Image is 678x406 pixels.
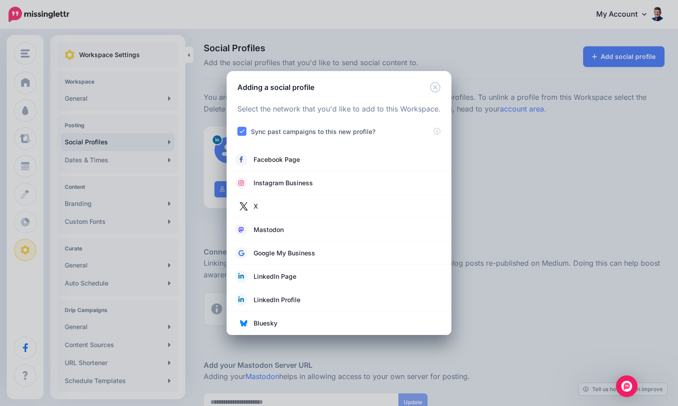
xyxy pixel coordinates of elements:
[430,82,441,93] button: Close
[254,154,300,165] span: Facebook Page
[254,318,277,329] span: Bluesky
[254,224,284,235] span: Mastodon
[236,200,442,213] a: X
[236,199,251,214] img: twitter.jpg
[254,271,296,282] span: LinkedIn Page
[236,153,442,166] a: Facebook Page
[254,294,300,305] span: LinkedIn Profile
[254,248,315,259] span: Google My Business
[254,178,313,188] span: Instagram Business
[236,223,442,236] a: Mastodon
[254,201,258,212] span: X
[616,375,638,397] div: Open Intercom Messenger
[236,247,442,259] a: Google My Business
[240,320,247,327] img: bluesky.png
[236,294,442,306] a: LinkedIn Profile
[236,177,442,189] a: Instagram Business
[251,126,375,137] label: Sync past campaigns to this new profile?
[236,270,442,283] a: LinkedIn Page
[237,103,441,115] p: Select the network that you'd like to add to this Workspace.
[237,82,314,93] h5: Adding a social profile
